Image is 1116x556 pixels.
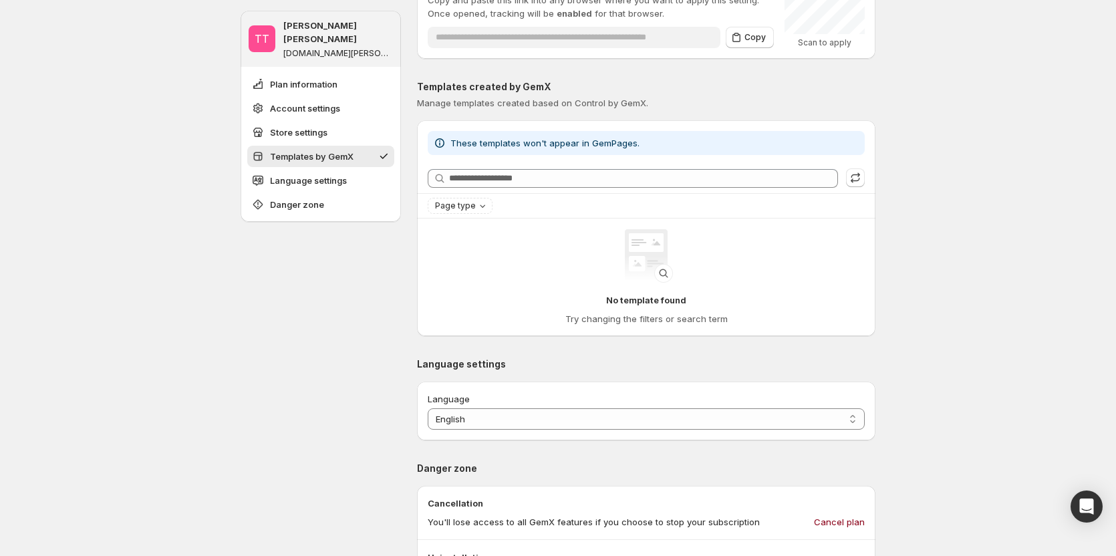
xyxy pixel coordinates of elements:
[247,194,394,215] button: Danger zone
[1071,491,1103,523] div: Open Intercom Messenger
[247,146,394,167] button: Templates by GemX
[428,394,470,404] span: Language
[247,74,394,95] button: Plan information
[619,229,673,283] img: Empty theme pages
[247,98,394,119] button: Account settings
[283,48,393,59] p: [DOMAIN_NAME][PERSON_NAME]
[428,198,492,213] button: Page type
[428,515,760,529] p: You'll lose access to all GemX features if you choose to stop your subscription
[249,25,275,52] span: Tanya Tanya
[417,80,875,94] p: Templates created by GemX
[785,37,865,48] p: Scan to apply
[435,200,476,211] span: Page type
[417,462,875,475] p: Danger zone
[417,358,875,371] p: Language settings
[565,312,728,325] p: Try changing the filters or search term
[806,511,873,533] button: Cancel plan
[255,32,269,45] text: TT
[606,293,686,307] p: No template found
[557,8,592,19] span: enabled
[814,515,865,529] span: Cancel plan
[270,126,327,139] span: Store settings
[247,122,394,143] button: Store settings
[270,174,347,187] span: Language settings
[247,170,394,191] button: Language settings
[417,98,648,108] span: Manage templates created based on Control by GemX.
[744,32,766,43] span: Copy
[270,150,354,163] span: Templates by GemX
[270,102,340,115] span: Account settings
[450,138,640,148] span: These templates won't appear in GemPages.
[270,198,324,211] span: Danger zone
[283,19,393,45] p: [PERSON_NAME] [PERSON_NAME]
[726,27,774,48] button: Copy
[270,78,337,91] span: Plan information
[428,497,865,510] p: Cancellation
